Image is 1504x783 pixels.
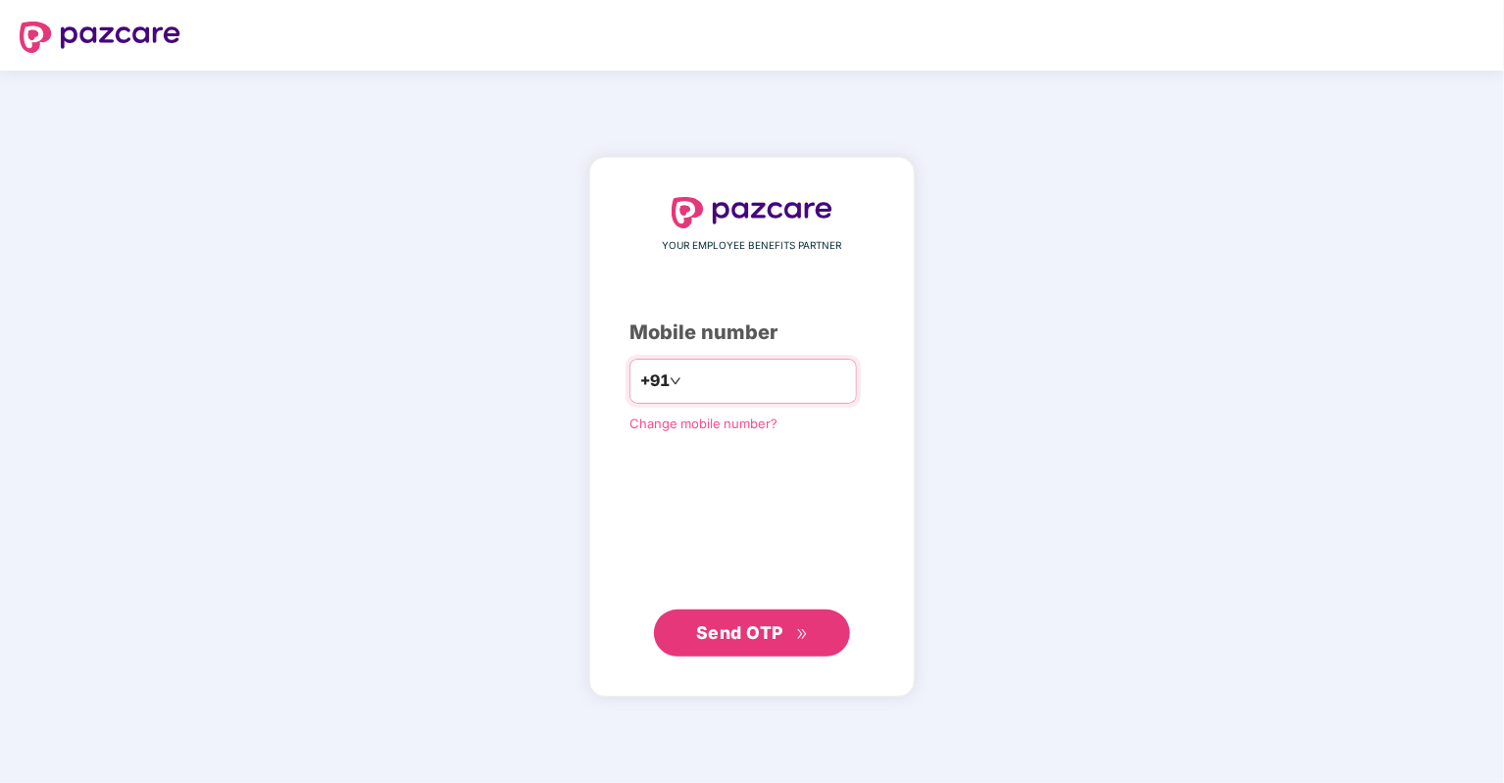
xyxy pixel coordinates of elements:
[629,416,777,431] a: Change mobile number?
[796,628,809,641] span: double-right
[629,318,875,348] div: Mobile number
[663,238,842,254] span: YOUR EMPLOYEE BENEFITS PARTNER
[672,197,832,228] img: logo
[654,610,850,657] button: Send OTPdouble-right
[670,375,681,387] span: down
[696,622,783,643] span: Send OTP
[20,22,180,53] img: logo
[640,368,670,393] span: +91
